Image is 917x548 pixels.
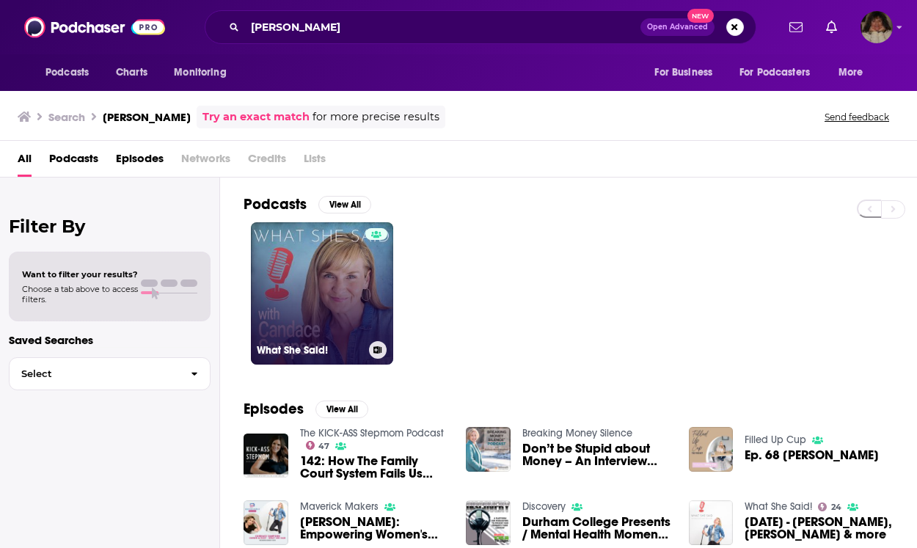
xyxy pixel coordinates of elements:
a: Maverick Makers [300,500,379,513]
a: What She Said! [745,500,812,513]
a: Ep. 68 Candace Sampson [745,449,879,461]
span: For Business [654,62,712,83]
a: All [18,147,32,177]
a: What She Said! [251,222,393,365]
a: Charts [106,59,156,87]
span: Podcasts [45,62,89,83]
a: Podcasts [49,147,98,177]
img: Candace Sampson: Empowering Women's Voices [244,500,288,545]
span: 142: How The Family Court System Fails Us With [PERSON_NAME] [300,455,449,480]
span: Select [10,369,179,379]
img: Aug 26, 2018 - Candace Sampson, Kasie Savage & more [689,500,734,545]
img: Podchaser - Follow, Share and Rate Podcasts [24,13,165,41]
span: Logged in as angelport [861,11,893,43]
a: The KICK-ASS Stepmom Podcast [300,427,444,439]
h3: Search [48,110,85,124]
a: Show notifications dropdown [820,15,843,40]
span: Monitoring [174,62,226,83]
span: Lists [304,147,326,177]
button: Show profile menu [861,11,893,43]
button: View All [315,401,368,418]
img: Don’t be Stupid about Money – An Interview with Candace Sampson | Episode 136 [466,427,511,472]
h3: [PERSON_NAME] [103,110,191,124]
a: Don’t be Stupid about Money – An Interview with Candace Sampson | Episode 136 [522,442,671,467]
span: Ep. 68 [PERSON_NAME] [745,449,879,461]
img: Durham College Presents / Mental Health Moments - Candace Sampson [466,500,511,545]
h3: What She Said! [257,344,363,357]
span: Choose a tab above to access filters. [22,284,138,304]
a: PodcastsView All [244,195,371,213]
a: EpisodesView All [244,400,368,418]
button: open menu [828,59,882,87]
span: Credits [248,147,286,177]
button: Open AdvancedNew [640,18,715,36]
span: Open Advanced [647,23,708,31]
div: Search podcasts, credits, & more... [205,10,756,44]
a: Try an exact match [202,109,310,125]
p: Saved Searches [9,333,211,347]
a: Aug 26, 2018 - Candace Sampson, Kasie Savage & more [745,516,894,541]
span: [DATE] - [PERSON_NAME], [PERSON_NAME] & more [745,516,894,541]
input: Search podcasts, credits, & more... [245,15,640,39]
span: New [687,9,714,23]
img: 142: How The Family Court System Fails Us With Candace Sampson [244,434,288,478]
a: Candace Sampson: Empowering Women's Voices [300,516,449,541]
span: Networks [181,147,230,177]
img: Ep. 68 Candace Sampson [689,427,734,472]
button: open menu [35,59,108,87]
button: View All [318,196,371,213]
button: open menu [644,59,731,87]
a: Filled Up Cup [745,434,806,446]
span: More [839,62,863,83]
a: 24 [818,503,841,511]
a: 142: How The Family Court System Fails Us With Candace Sampson [300,455,449,480]
button: Send feedback [820,111,894,123]
a: Durham College Presents / Mental Health Moments - Candace Sampson [522,516,671,541]
span: For Podcasters [739,62,810,83]
span: [PERSON_NAME]: Empowering Women's Voices [300,516,449,541]
span: Don’t be Stupid about Money – An Interview with [PERSON_NAME] | Episode 136 [522,442,671,467]
img: User Profile [861,11,893,43]
a: 47 [306,441,330,450]
button: open menu [164,59,245,87]
button: open menu [730,59,831,87]
a: Episodes [116,147,164,177]
span: Durham College Presents / Mental Health Moments - [PERSON_NAME] [522,516,671,541]
a: Breaking Money Silence [522,427,632,439]
button: Select [9,357,211,390]
h2: Episodes [244,400,304,418]
span: for more precise results [313,109,439,125]
h2: Filter By [9,216,211,237]
span: 24 [831,504,841,511]
a: Discovery [522,500,566,513]
span: Want to filter your results? [22,269,138,280]
span: Charts [116,62,147,83]
a: Show notifications dropdown [783,15,808,40]
h2: Podcasts [244,195,307,213]
span: 47 [318,443,329,450]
